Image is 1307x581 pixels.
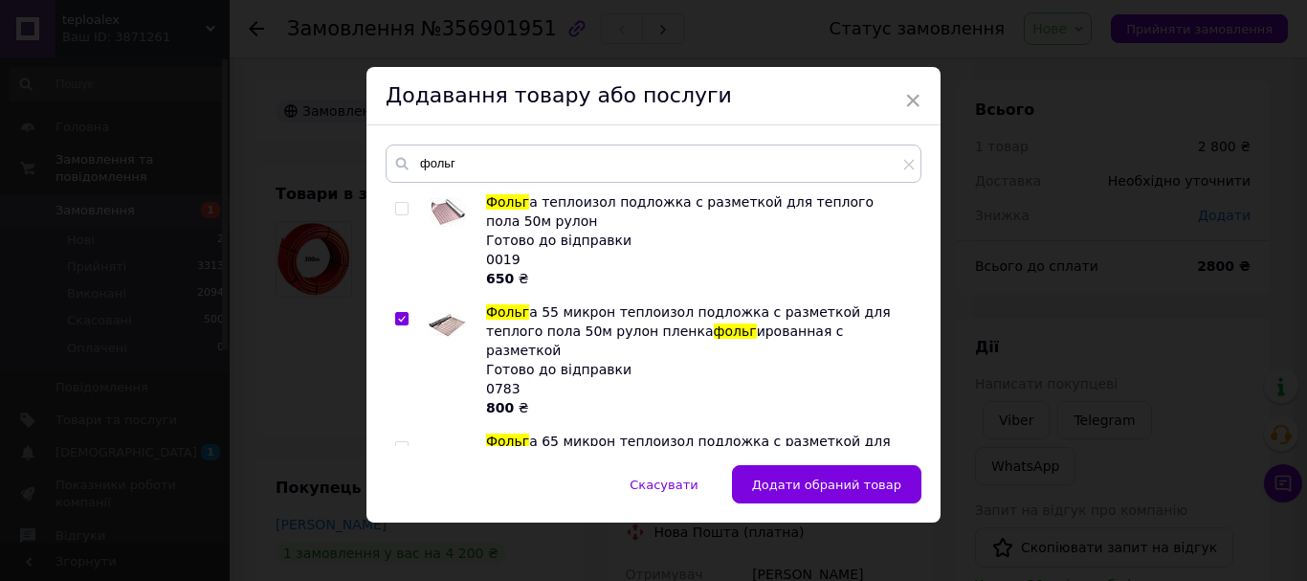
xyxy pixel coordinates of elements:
[486,398,911,417] div: ₴
[429,305,467,338] img: Фольга 55 микрон теплоизол подложка с разметкой для теплого пола 50м рулон пленка фольгированная ...
[630,478,698,492] span: Скасувати
[486,304,891,339] span: а 55 микрон теплоизол подложка с разметкой для теплого пола 50м рулон пленка
[486,381,521,396] span: 0783
[486,304,529,320] span: Фольг
[486,194,529,210] span: Фольг
[486,400,514,415] b: 800
[486,194,874,229] span: а теплоизол подложка с разметкой для теплого пола 50м рулон
[366,67,941,125] div: Додавання товару або послуги
[904,84,921,117] span: ×
[386,145,921,183] input: Пошук за товарами та послугами
[486,434,891,468] span: а 65 микрон теплоизол подложка с разметкой для теплого пола 50м рулон пленка
[486,434,529,449] span: Фольг
[486,360,911,379] div: Готово до відправки
[732,465,921,503] button: Додати обраний товар
[486,231,911,250] div: Готово до відправки
[609,465,718,503] button: Скасувати
[486,271,514,286] b: 650
[486,269,911,288] div: ₴
[486,252,521,267] span: 0019
[714,324,757,339] span: фольг
[752,478,901,492] span: Додати обраний товар
[430,197,466,227] img: Фольга теплоизол подложка с разметкой для теплого пола 50м рулон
